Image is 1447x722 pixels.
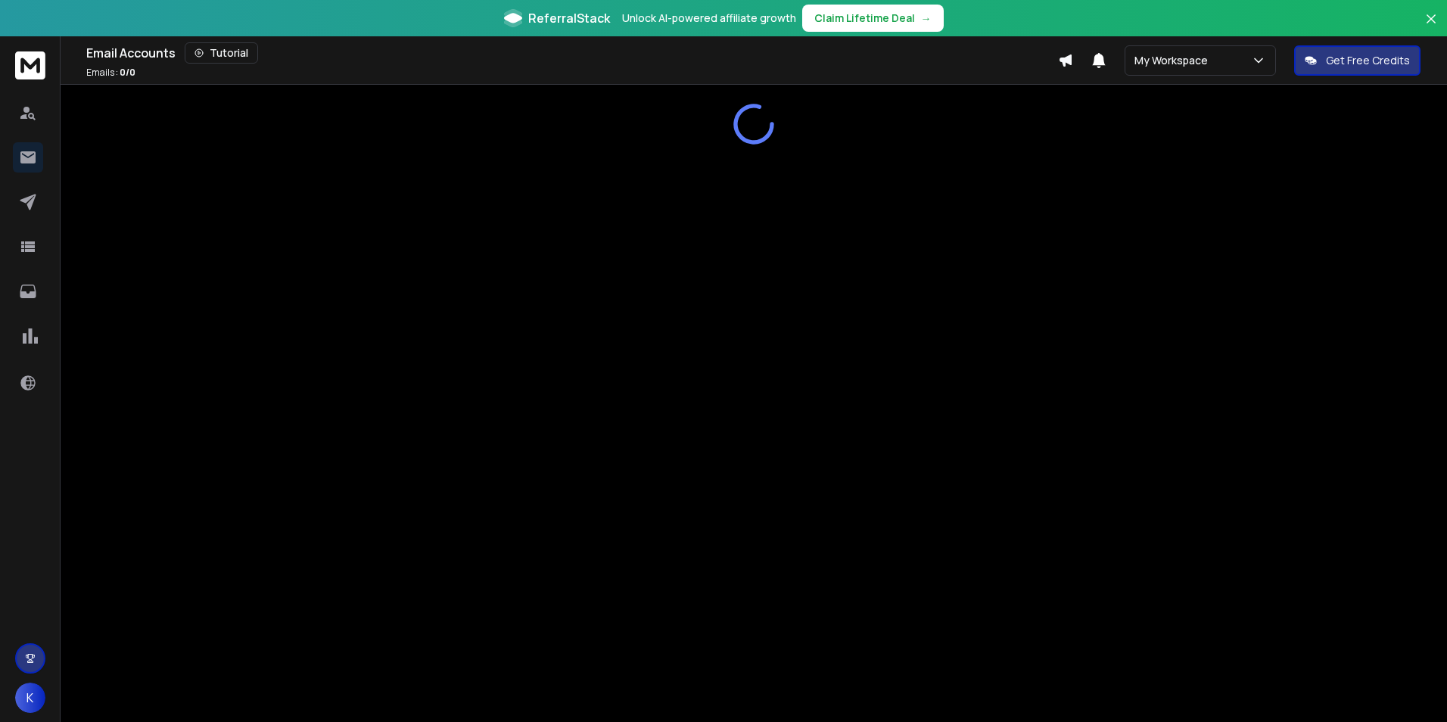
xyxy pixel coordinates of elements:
p: My Workspace [1134,53,1214,68]
button: Close banner [1421,9,1441,45]
div: Email Accounts [86,42,1058,64]
button: Tutorial [185,42,258,64]
p: Emails : [86,67,135,79]
span: 0 / 0 [120,66,135,79]
button: Claim Lifetime Deal→ [802,5,944,32]
button: K [15,683,45,713]
p: Get Free Credits [1326,53,1410,68]
p: Unlock AI-powered affiliate growth [622,11,796,26]
button: Get Free Credits [1294,45,1421,76]
span: → [921,11,932,26]
span: ReferralStack [528,9,610,27]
